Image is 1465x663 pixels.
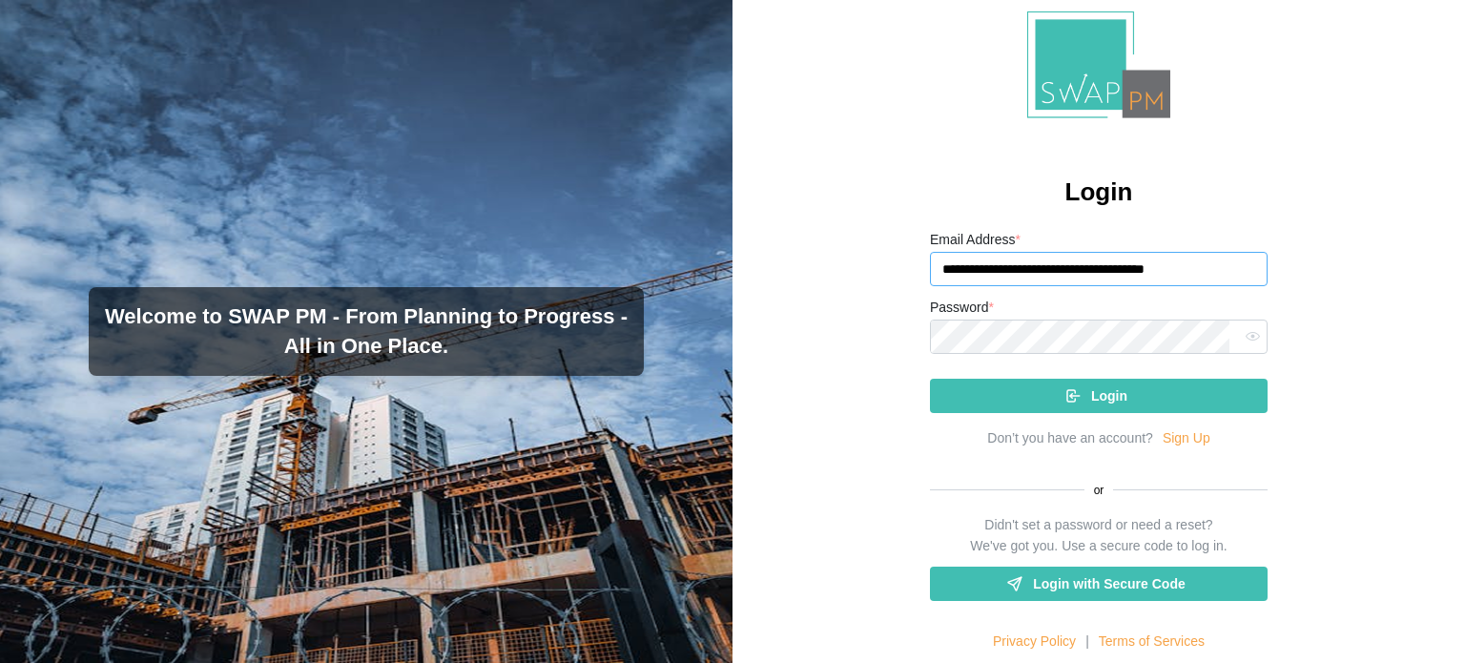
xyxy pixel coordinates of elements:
a: Terms of Services [1099,632,1205,653]
span: Login [1091,380,1127,412]
span: Login with Secure Code [1033,568,1185,600]
label: Email Address [930,230,1021,251]
img: Logo [1027,11,1170,119]
h2: Login [1065,176,1133,209]
a: Login with Secure Code [930,567,1268,601]
div: Don’t you have an account? [987,428,1153,449]
a: Privacy Policy [993,632,1076,653]
div: Didn't set a password or need a reset? We've got you. Use a secure code to log in. [970,515,1227,556]
label: Password [930,298,994,319]
div: or [930,482,1268,500]
div: | [1085,632,1089,653]
button: Login [930,379,1268,413]
h3: Welcome to SWAP PM - From Planning to Progress - All in One Place. [104,302,629,362]
a: Sign Up [1163,428,1210,449]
